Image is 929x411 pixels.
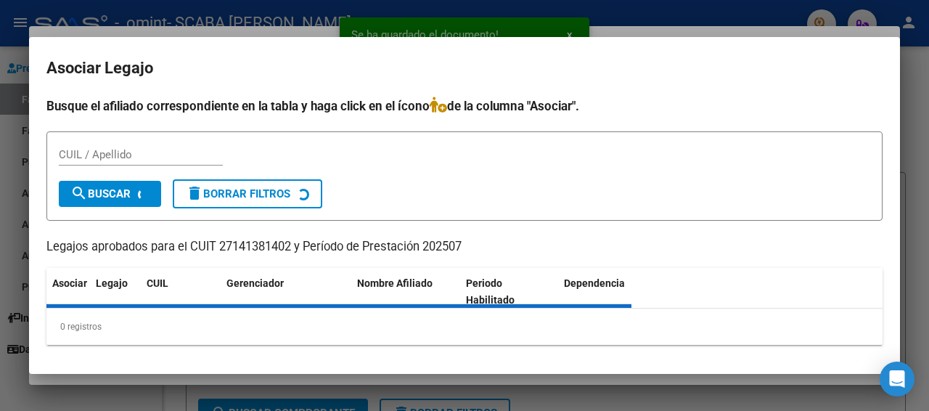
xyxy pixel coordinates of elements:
button: Buscar [59,181,161,207]
datatable-header-cell: Gerenciador [221,268,351,316]
span: Asociar [52,277,87,289]
datatable-header-cell: Asociar [46,268,90,316]
datatable-header-cell: Legajo [90,268,141,316]
datatable-header-cell: Periodo Habilitado [460,268,558,316]
span: CUIL [147,277,168,289]
span: Gerenciador [226,277,284,289]
span: Borrar Filtros [186,187,290,200]
span: Periodo Habilitado [466,277,515,306]
div: Open Intercom Messenger [880,362,914,396]
h2: Asociar Legajo [46,54,883,82]
div: 0 registros [46,309,883,345]
datatable-header-cell: Nombre Afiliado [351,268,460,316]
datatable-header-cell: Dependencia [558,268,667,316]
span: Nombre Afiliado [357,277,433,289]
mat-icon: search [70,184,88,202]
span: Legajo [96,277,128,289]
h4: Busque el afiliado correspondiente en la tabla y haga click en el ícono de la columna "Asociar". [46,97,883,115]
span: Dependencia [564,277,625,289]
mat-icon: delete [186,184,203,202]
p: Legajos aprobados para el CUIT 27141381402 y Período de Prestación 202507 [46,238,883,256]
span: Buscar [70,187,131,200]
datatable-header-cell: CUIL [141,268,221,316]
button: Borrar Filtros [173,179,322,208]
